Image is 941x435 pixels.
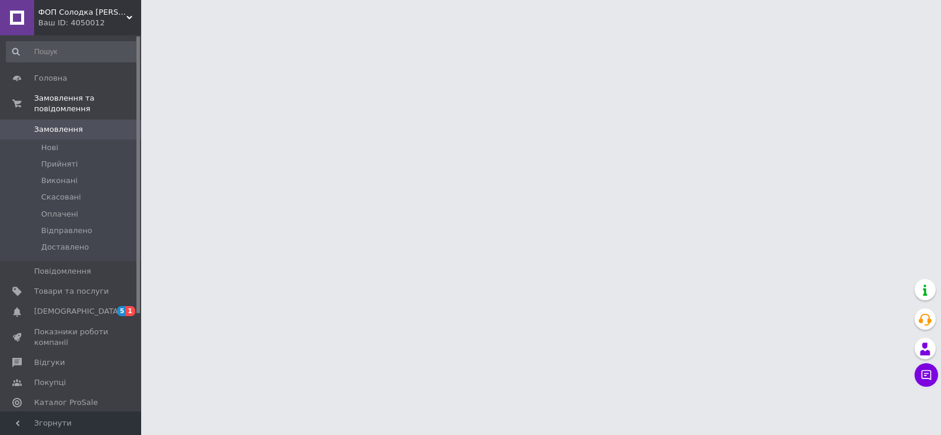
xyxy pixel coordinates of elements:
span: Прийняті [41,159,78,170]
span: 1 [126,306,135,316]
input: Пошук [6,41,139,62]
button: Чат з покупцем [915,363,938,387]
span: Відправлено [41,225,92,236]
span: Показники роботи компанії [34,327,109,348]
span: Замовлення [34,124,83,135]
span: Головна [34,73,67,84]
span: Відгуки [34,357,65,368]
span: Каталог ProSale [34,397,98,408]
span: 5 [117,306,126,316]
span: Скасовані [41,192,81,202]
span: Виконані [41,175,78,186]
span: Покупці [34,377,66,388]
span: Замовлення та повідомлення [34,93,141,114]
span: Повідомлення [34,266,91,277]
span: Нові [41,142,58,153]
span: Оплачені [41,209,78,220]
span: Доставлено [41,242,89,253]
span: ФОП Солодка Л.П. [38,7,126,18]
span: [DEMOGRAPHIC_DATA] [34,306,121,317]
span: Товари та послуги [34,286,109,297]
div: Ваш ID: 4050012 [38,18,141,28]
